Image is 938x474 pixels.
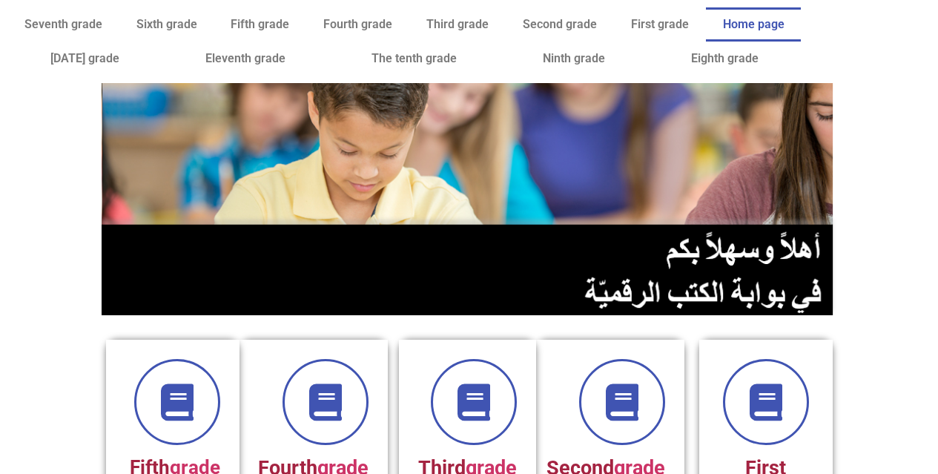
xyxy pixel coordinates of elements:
[523,17,597,31] font: Second grade
[691,51,759,65] font: Eighth grade
[214,7,307,42] a: Fifth grade
[323,17,392,31] font: Fourth grade
[162,42,328,76] a: Eleventh grade
[648,42,802,76] a: Eighth grade
[631,17,689,31] font: First grade
[723,17,785,31] font: Home page
[24,17,102,31] font: Seventh grade
[328,42,500,76] a: The tenth grade
[7,42,162,76] a: [DATE] grade
[706,7,802,42] a: Home page
[119,7,214,42] a: Sixth grade
[543,51,605,65] font: Ninth grade
[50,51,119,65] font: [DATE] grade
[205,51,285,65] font: Eleventh grade
[500,42,648,76] a: Ninth grade
[231,17,289,31] font: Fifth grade
[506,7,614,42] a: Second grade
[426,17,489,31] font: Third grade
[409,7,506,42] a: Third grade
[371,51,457,65] font: The tenth grade
[614,7,706,42] a: First grade
[7,7,119,42] a: Seventh grade
[136,17,197,31] font: Sixth grade
[306,7,409,42] a: Fourth grade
